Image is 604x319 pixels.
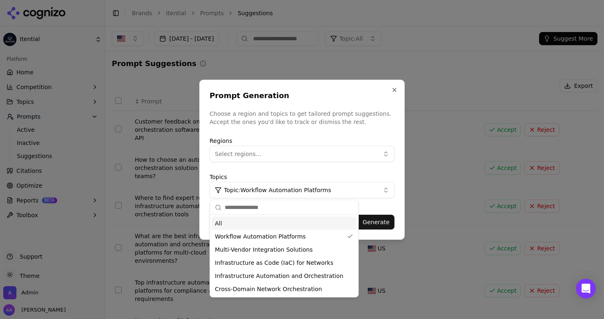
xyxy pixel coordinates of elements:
[210,174,227,180] label: Topics
[210,110,394,126] p: Choose a region and topics to get tailored prompt suggestions. Accept the ones you'd like to trac...
[348,215,394,229] button: Generate
[215,232,306,241] span: Workflow Automation Platforms
[215,272,343,280] span: Infrastructure Automation and Orchestration
[210,138,232,144] label: Regions
[215,259,333,267] span: Infrastructure as Code (IaC) for Networks
[215,150,261,158] span: Select regions...
[224,186,331,194] span: Topic: Workflow Automation Platforms
[215,219,222,227] span: All
[215,285,322,293] span: Cross-Domain Network Orchestration
[210,90,394,101] h2: Prompt Generation
[215,246,313,254] span: Multi-Vendor Integration Solutions
[210,215,358,297] div: Suggestions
